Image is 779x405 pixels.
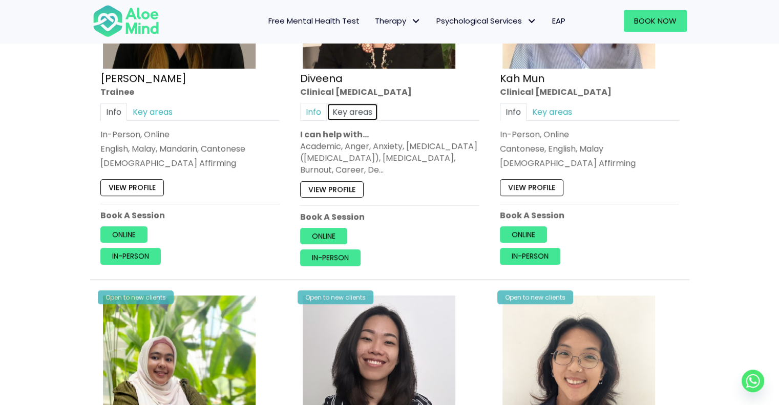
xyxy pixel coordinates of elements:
span: Therapy: submenu [409,14,424,29]
div: In-Person, Online [100,129,280,140]
a: EAP [544,10,573,32]
div: Open to new clients [98,290,174,304]
p: Book A Session [300,211,479,223]
a: Kah Mun [500,71,544,85]
div: Open to new clients [298,290,373,304]
a: Key areas [527,103,578,121]
a: Key areas [127,103,178,121]
div: [DEMOGRAPHIC_DATA] Affirming [100,157,280,169]
a: Free Mental Health Test [261,10,367,32]
p: I can help with… [300,129,479,140]
a: View profile [300,181,364,197]
a: Key areas [327,103,378,121]
a: Book Now [624,10,687,32]
a: In-person [100,248,161,264]
a: Diveena [300,71,343,85]
p: Book A Session [100,209,280,221]
a: View profile [100,179,164,196]
a: In-person [300,249,361,266]
a: In-person [500,248,560,264]
p: Book A Session [500,209,679,221]
a: Psychological ServicesPsychological Services: submenu [429,10,544,32]
span: Psychological Services [436,15,537,26]
div: In-Person, Online [500,129,679,140]
div: Open to new clients [497,290,573,304]
a: Info [300,103,327,121]
span: Book Now [634,15,677,26]
div: Academic, Anger, Anxiety, [MEDICAL_DATA] ([MEDICAL_DATA]), [MEDICAL_DATA], Burnout, Career, De… [300,140,479,176]
div: [DEMOGRAPHIC_DATA] Affirming [500,157,679,169]
img: Aloe mind Logo [93,4,159,38]
a: Online [300,228,347,244]
span: Therapy [375,15,421,26]
a: Info [100,103,127,121]
p: Cantonese, English, Malay [500,143,679,155]
p: English, Malay, Mandarin, Cantonese [100,143,280,155]
a: Whatsapp [742,370,764,392]
a: Online [500,226,547,243]
span: Free Mental Health Test [268,15,360,26]
div: Clinical [MEDICAL_DATA] [500,86,679,97]
a: Info [500,103,527,121]
a: [PERSON_NAME] [100,71,186,85]
a: Online [100,226,148,243]
nav: Menu [173,10,573,32]
span: Psychological Services: submenu [524,14,539,29]
a: TherapyTherapy: submenu [367,10,429,32]
div: Clinical [MEDICAL_DATA] [300,86,479,97]
a: View profile [500,179,563,196]
div: Trainee [100,86,280,97]
span: EAP [552,15,565,26]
